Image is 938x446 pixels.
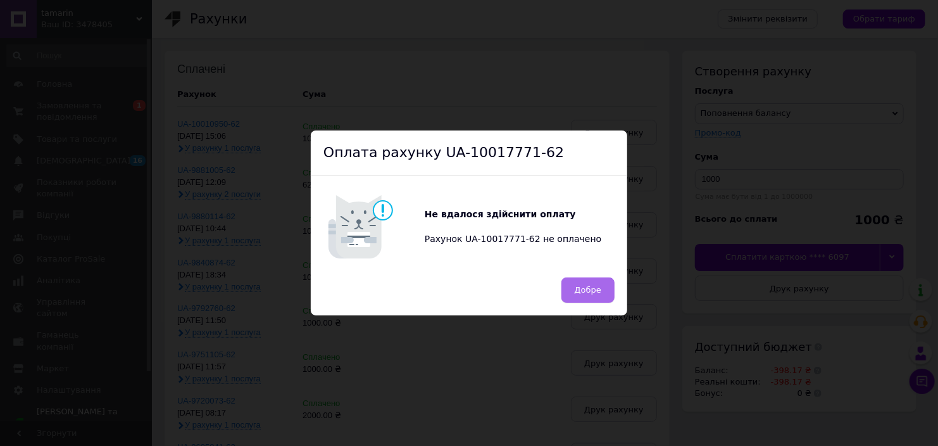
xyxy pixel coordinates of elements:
[311,131,627,176] div: Оплата рахунку UA-10017771-62
[561,277,615,303] button: Добре
[425,209,576,219] b: Не вдалося здійснити оплату
[323,189,425,265] img: Котик говорить Не вдалося здійснити оплату
[575,285,601,295] span: Добре
[425,208,601,246] div: Рахунок UA-10017771-62 не оплачено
